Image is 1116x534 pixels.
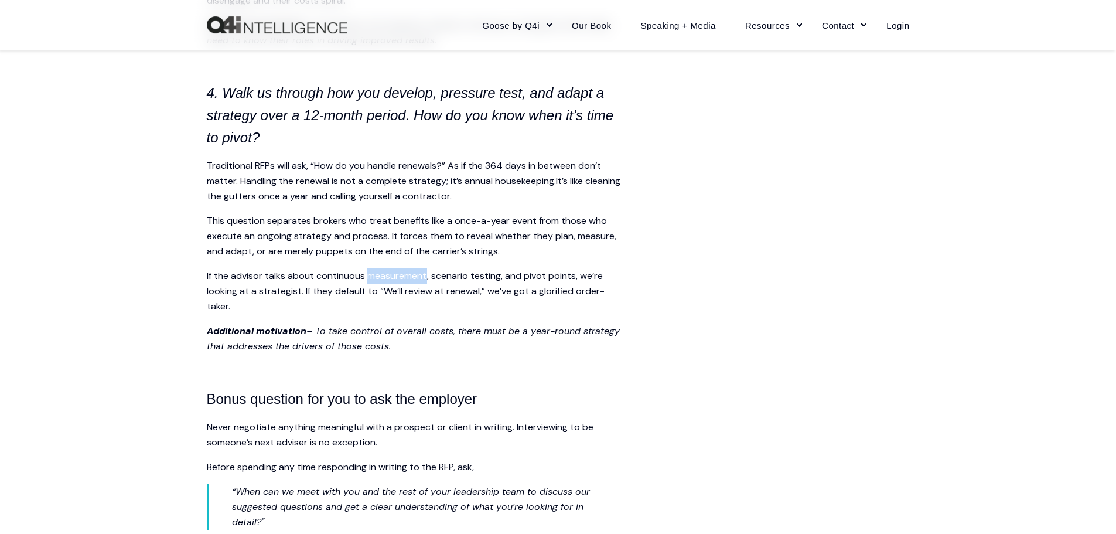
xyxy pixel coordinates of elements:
span: Traditional RFPs will ask, “How do you handle renewals?” As if the 364 days in between don’t matt... [207,159,601,187]
span: – To take control of overall costs, there must be a year-round strategy that addresses the driver... [207,325,620,352]
img: Q4intelligence, LLC logo [207,16,347,34]
span: Never negotiate anything meaningful with a prospect or client in writing. Interviewing to be some... [207,421,593,448]
span: Before spending any time responding in writing to the RFP, ask, [207,461,474,473]
span: It’s like cleaning the gutters once a year and calling yourself a contractor. [207,175,620,202]
span: Bonus question for you to ask the employer [207,391,477,407]
i: 4. Walk us through how you develop, pressure test, and adapt a strategy over a 12-month period. H... [207,85,614,145]
span: “When can we meet with you and the rest of your leadership team to discuss our suggested question... [232,485,590,528]
span: Additional motivation [207,325,306,337]
span: This question separates brokers who treat benefits like a once-a-year event from those who execut... [207,215,616,257]
a: Back to Home [207,16,347,34]
span: If the advisor talks about continuous measurement, scenario testing, and pivot points, we’re look... [207,270,605,312]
